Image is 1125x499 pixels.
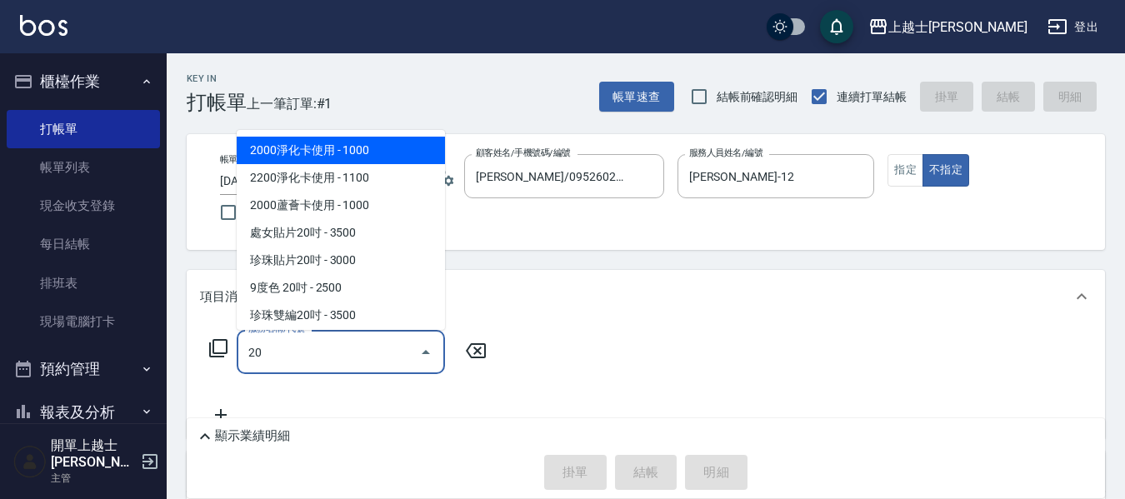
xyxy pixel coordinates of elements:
img: Logo [20,15,67,36]
label: 顧客姓名/手機號碼/編號 [476,147,571,159]
h2: Key In [187,73,247,84]
a: 每日結帳 [7,225,160,263]
a: 現金收支登錄 [7,187,160,225]
span: 2000淨化卡使用 - 1000 [237,137,445,164]
button: 預約管理 [7,347,160,391]
input: YYYY/MM/DD hh:mm [220,167,381,195]
div: 項目消費 [187,270,1105,323]
span: 9度色 20吋 - 2500 [237,274,445,302]
a: 現場電腦打卡 [7,302,160,341]
button: 不指定 [922,154,969,187]
label: 服務人員姓名/編號 [689,147,762,159]
button: 上越士[PERSON_NAME] [862,10,1034,44]
button: save [820,10,853,43]
span: 處女雙編20吋 - 4500 [237,329,445,357]
span: 上一筆訂單:#1 [247,93,332,114]
p: 項目消費 [200,288,250,306]
button: 指定 [887,154,923,187]
span: 珍珠貼片20吋 - 3000 [237,247,445,274]
span: 2000蘆薈卡使用 - 1000 [237,192,445,219]
div: 上越士[PERSON_NAME] [888,17,1027,37]
span: 2200淨化卡使用 - 1100 [237,164,445,192]
p: 顯示業績明細 [215,427,290,445]
button: 報表及分析 [7,391,160,434]
a: 帳單列表 [7,148,160,187]
label: 帳單日期 [220,153,255,166]
a: 排班表 [7,264,160,302]
button: 櫃檯作業 [7,60,160,103]
span: 結帳前確認明細 [717,88,798,106]
h5: 開單上越士[PERSON_NAME] [51,437,136,471]
span: 珍珠雙編20吋 - 3500 [237,302,445,329]
button: 帳單速查 [599,82,674,112]
span: 處女貼片20吋 - 3500 [237,219,445,247]
span: 連續打單結帳 [837,88,907,106]
button: 登出 [1041,12,1105,42]
a: 打帳單 [7,110,160,148]
p: 主管 [51,471,136,486]
button: Close [412,339,439,366]
h3: 打帳單 [187,91,247,114]
img: Person [13,445,47,478]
